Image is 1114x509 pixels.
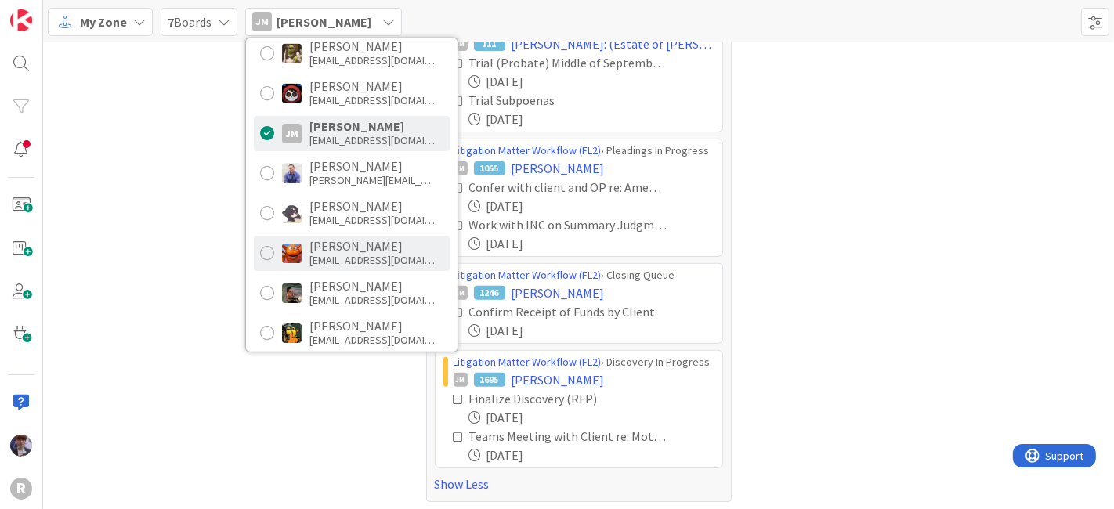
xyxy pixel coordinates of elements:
[309,239,435,253] div: [PERSON_NAME]
[454,354,714,370] div: › Discovery In Progress
[10,435,32,457] img: ML
[469,91,633,110] div: Trial Subpoenas
[309,293,435,307] div: [EMAIL_ADDRESS][DOMAIN_NAME]
[474,161,505,175] div: 1055
[474,373,505,387] div: 1695
[474,286,505,300] div: 1246
[469,53,667,72] div: Trial (Probate) Middle of September(9th-10th)
[454,143,714,159] div: › Pleadings In Progress
[277,13,371,31] span: [PERSON_NAME]
[282,203,302,222] img: KN
[282,43,302,63] img: DG
[469,234,714,253] div: [DATE]
[469,178,667,197] div: Confer with client and OP re: Amended Answer.
[168,13,212,31] span: Boards
[309,79,435,93] div: [PERSON_NAME]
[168,14,174,30] b: 7
[469,197,714,215] div: [DATE]
[454,267,714,283] div: › Closing Queue
[309,133,435,147] div: [EMAIL_ADDRESS][DOMAIN_NAME]
[512,283,605,302] span: [PERSON_NAME]
[469,446,714,464] div: [DATE]
[469,408,714,427] div: [DATE]
[10,9,32,31] img: Visit kanbanzone.com
[282,283,302,302] img: MW
[309,333,435,347] div: [EMAIL_ADDRESS][DOMAIN_NAME]
[454,373,468,387] div: JM
[474,37,505,51] div: 111
[309,159,435,173] div: [PERSON_NAME]
[469,110,714,128] div: [DATE]
[454,286,468,300] div: JM
[282,323,302,342] img: MR
[454,37,468,51] div: JM
[10,478,32,500] div: R
[469,321,714,340] div: [DATE]
[309,173,435,187] div: [PERSON_NAME][EMAIL_ADDRESS][DOMAIN_NAME]
[309,279,435,293] div: [PERSON_NAME]
[33,2,71,21] span: Support
[309,53,435,67] div: [EMAIL_ADDRESS][DOMAIN_NAME]
[469,72,714,91] div: [DATE]
[469,215,667,234] div: Work with INC on Summary Judgment Memorandum.
[252,12,272,31] div: JM
[469,389,654,408] div: Finalize Discovery (RFP)
[309,39,435,53] div: [PERSON_NAME]
[469,302,667,321] div: Confirm Receipt of Funds by Client
[282,243,302,262] img: KA
[282,163,302,182] img: JG
[435,475,723,493] a: Show Less
[512,34,714,53] span: [PERSON_NAME]: (Estate of [PERSON_NAME])
[454,268,602,282] a: Litigation Matter Workflow (FL2)
[309,213,435,227] div: [EMAIL_ADDRESS][DOMAIN_NAME]
[309,199,435,213] div: [PERSON_NAME]
[454,161,468,175] div: JM
[309,93,435,107] div: [EMAIL_ADDRESS][DOMAIN_NAME]
[80,13,127,31] span: My Zone
[309,119,435,133] div: [PERSON_NAME]
[309,319,435,333] div: [PERSON_NAME]
[454,143,602,157] a: Litigation Matter Workflow (FL2)
[512,159,605,178] span: [PERSON_NAME]
[282,83,302,103] img: JS
[282,123,302,143] div: JM
[512,370,605,389] span: [PERSON_NAME]
[454,355,602,369] a: Litigation Matter Workflow (FL2)
[309,253,435,267] div: [EMAIL_ADDRESS][DOMAIN_NAME]
[469,427,667,446] div: Teams Meeting with Client re: Motion to Strike / Make more Definite.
